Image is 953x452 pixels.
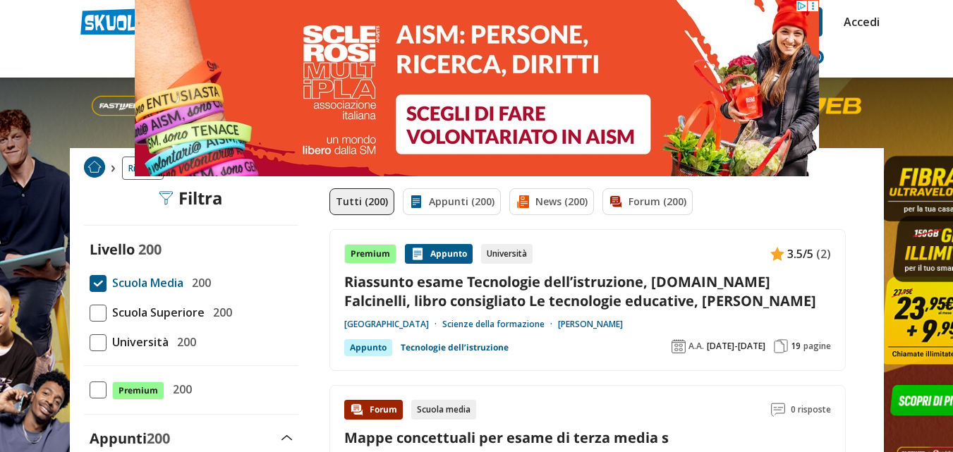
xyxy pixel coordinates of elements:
a: [PERSON_NAME] [558,319,623,330]
a: Ricerca [122,157,164,180]
a: Tecnologie dell’istruzione [401,339,509,356]
span: pagine [803,341,831,352]
img: Pagine [774,339,788,353]
span: Università [107,333,169,351]
a: Riassunto esame Tecnologie dell’istruzione, [DOMAIN_NAME] Falcinelli, libro consigliato Le tecnol... [344,272,831,310]
img: Forum contenuto [350,403,364,417]
a: Home [84,157,105,180]
span: Premium [112,381,164,400]
span: 0 risposte [791,400,831,420]
span: A.A. [688,341,704,352]
a: Tutti (200) [329,188,394,215]
label: Appunti [90,429,170,448]
a: News (200) [509,188,594,215]
img: Appunti contenuto [411,247,425,261]
div: Filtra [159,188,223,208]
a: [GEOGRAPHIC_DATA] [344,319,442,330]
div: Appunto [344,339,392,356]
span: 200 [138,240,162,259]
img: Forum filtro contenuto [609,195,623,209]
div: Università [481,244,533,264]
span: [DATE]-[DATE] [707,341,765,352]
img: Apri e chiudi sezione [281,435,293,441]
a: Mappe concettuali per esame di terza media s [344,428,669,447]
span: 200 [207,303,232,322]
span: 200 [171,333,196,351]
span: 19 [791,341,801,352]
a: Forum (200) [602,188,693,215]
img: Appunti contenuto [770,247,784,261]
label: Livello [90,240,135,259]
span: 200 [167,380,192,398]
span: 200 [147,429,170,448]
div: Scuola media [411,400,476,420]
span: 200 [186,274,211,292]
div: Forum [344,400,403,420]
span: (2) [816,245,831,263]
img: News filtro contenuto [516,195,530,209]
span: Scuola Superiore [107,303,205,322]
div: Premium [344,244,396,264]
div: Appunto [405,244,473,264]
img: Commenti lettura [771,403,785,417]
img: Anno accademico [672,339,686,353]
a: Appunti (200) [403,188,501,215]
img: Appunti filtro contenuto [409,195,423,209]
span: Scuola Media [107,274,183,292]
a: Scienze della formazione [442,319,558,330]
img: Home [84,157,105,178]
img: Filtra filtri mobile [159,191,173,205]
span: 3.5/5 [787,245,813,263]
a: Accedi [844,7,873,37]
